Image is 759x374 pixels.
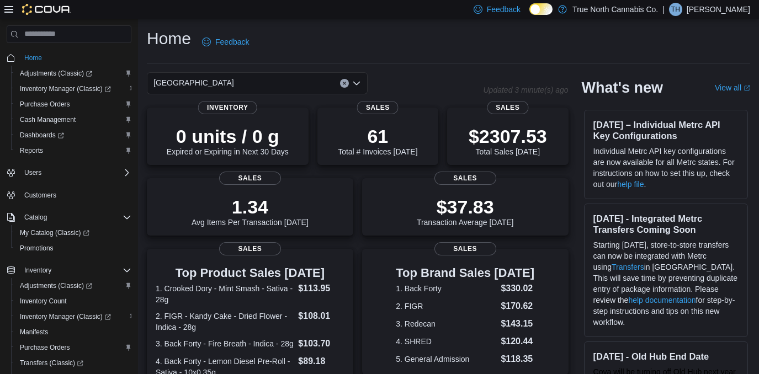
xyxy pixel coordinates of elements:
[24,213,47,222] span: Catalog
[357,101,399,114] span: Sales
[11,81,136,97] a: Inventory Manager (Classic)
[219,242,281,255] span: Sales
[15,98,75,111] a: Purchase Orders
[396,318,496,329] dt: 3. Redecan
[11,225,136,241] a: My Catalog (Classic)
[11,278,136,293] a: Adjustments (Classic)
[15,129,68,142] a: Dashboards
[2,187,136,203] button: Customers
[417,196,514,227] div: Transaction Average [DATE]
[469,125,547,147] p: $2307.53
[669,3,682,16] div: Toni Howell
[20,69,92,78] span: Adjustments (Classic)
[593,239,739,328] p: Starting [DATE], store-to-store transfers can now be integrated with Metrc using in [GEOGRAPHIC_D...
[20,244,54,253] span: Promotions
[338,125,417,156] div: Total # Invoices [DATE]
[687,3,750,16] p: [PERSON_NAME]
[298,337,344,350] dd: $103.70
[20,51,131,65] span: Home
[20,359,83,367] span: Transfers (Classic)
[396,283,496,294] dt: 1. Back Forty
[20,166,131,179] span: Users
[582,79,663,97] h2: What's new
[15,98,131,111] span: Purchase Orders
[24,191,56,200] span: Customers
[298,309,344,323] dd: $108.01
[11,127,136,143] a: Dashboards
[11,143,136,158] button: Reports
[215,36,249,47] span: Feedback
[15,356,88,370] a: Transfers (Classic)
[11,97,136,112] button: Purchase Orders
[219,172,281,185] span: Sales
[11,355,136,371] a: Transfers (Classic)
[20,297,67,306] span: Inventory Count
[501,300,534,313] dd: $170.62
[501,352,534,366] dd: $118.35
[15,226,94,239] a: My Catalog (Classic)
[715,83,750,92] a: View allExternal link
[156,266,344,280] h3: Top Product Sales [DATE]
[156,338,294,349] dt: 3. Back Forty - Fire Breath - Indica - 28g
[24,54,42,62] span: Home
[338,125,417,147] p: 61
[298,355,344,368] dd: $89.18
[15,242,131,255] span: Promotions
[20,211,131,224] span: Catalog
[22,4,71,15] img: Cova
[593,146,739,190] p: Individual Metrc API key configurations are now available for all Metrc states. For instructions ...
[11,340,136,355] button: Purchase Orders
[612,263,644,271] a: Transfers
[20,189,61,202] a: Customers
[167,125,289,156] div: Expired or Expiring in Next 30 Days
[15,144,47,157] a: Reports
[487,101,528,114] span: Sales
[20,188,131,202] span: Customers
[593,213,739,235] h3: [DATE] - Integrated Metrc Transfers Coming Soon
[617,180,644,189] a: help file
[20,131,64,140] span: Dashboards
[15,295,71,308] a: Inventory Count
[15,67,97,80] a: Adjustments (Classic)
[147,28,191,50] h1: Home
[156,283,294,305] dt: 1. Crooked Dory - Mint Smash - Sativa - 28g
[15,356,131,370] span: Transfers (Classic)
[15,295,131,308] span: Inventory Count
[20,281,92,290] span: Adjustments (Classic)
[20,166,46,179] button: Users
[501,282,534,295] dd: $330.02
[15,279,131,292] span: Adjustments (Classic)
[434,242,496,255] span: Sales
[469,125,547,156] div: Total Sales [DATE]
[11,324,136,340] button: Manifests
[20,264,56,277] button: Inventory
[2,263,136,278] button: Inventory
[20,115,76,124] span: Cash Management
[593,351,739,362] h3: [DATE] - Old Hub End Date
[744,85,750,92] svg: External link
[15,341,131,354] span: Purchase Orders
[198,101,257,114] span: Inventory
[20,328,48,336] span: Manifests
[167,125,289,147] p: 0 units / 0 g
[483,86,568,94] p: Updated 3 minute(s) ago
[11,66,136,81] a: Adjustments (Classic)
[20,84,111,93] span: Inventory Manager (Classic)
[156,311,294,333] dt: 2. FIGR - Kandy Cake - Dried Flower - Indica - 28g
[153,76,234,89] span: [GEOGRAPHIC_DATA]
[15,82,115,95] a: Inventory Manager (Classic)
[434,172,496,185] span: Sales
[15,113,131,126] span: Cash Management
[417,196,514,218] p: $37.83
[529,3,553,15] input: Dark Mode
[198,31,253,53] a: Feedback
[352,79,361,88] button: Open list of options
[11,309,136,324] a: Inventory Manager (Classic)
[396,266,534,280] h3: Top Brand Sales [DATE]
[396,354,496,365] dt: 5. General Admission
[593,119,739,141] h3: [DATE] – Individual Metrc API Key Configurations
[396,336,496,347] dt: 4. SHRED
[11,241,136,256] button: Promotions
[15,129,131,142] span: Dashboards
